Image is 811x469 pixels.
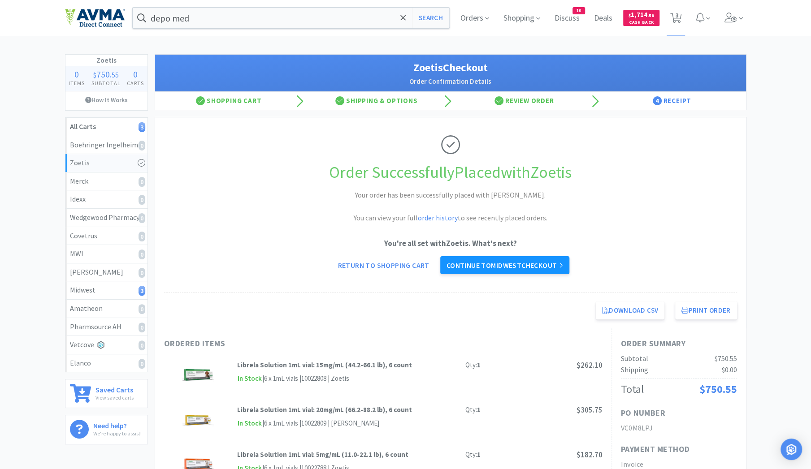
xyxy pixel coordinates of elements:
div: Vetcove [70,339,143,351]
a: order history [418,213,458,222]
a: Discuss10 [551,14,583,22]
h1: Order Successfully Placed with Zoetis [164,159,737,185]
div: Total [621,381,644,398]
div: Idexx [70,194,143,205]
a: 3 [667,15,685,23]
span: $182.70 [577,450,603,460]
div: Shipping [621,364,648,376]
h4: Carts [124,79,147,87]
a: Elanco0 [65,354,147,372]
img: e4e33dab9f054f5782a47901c742baa9_102.png [65,9,125,27]
span: $750.55 [699,382,737,396]
div: Qty: [465,449,481,460]
span: $305.75 [577,405,603,415]
i: 0 [139,177,145,187]
h1: Order Summary [621,337,737,350]
div: Qty: [465,360,481,370]
h1: Ordered Items [164,337,433,350]
h4: Subtotal [88,79,124,87]
img: b40149b5dc464f7bb782c42bbb635572_593235.jpeg [182,360,214,391]
a: [PERSON_NAME]0 [65,263,147,282]
a: How It Works [65,91,147,108]
i: 0 [139,213,145,223]
div: Pharmsource AH [70,321,143,333]
span: . 58 [647,13,654,18]
div: . [88,70,124,79]
div: Review Order [451,92,598,110]
a: Wedgewood Pharmacy0 [65,209,147,227]
div: | 10022808 | Zoetis [298,373,349,384]
div: Open Intercom Messenger [781,439,802,460]
strong: All Carts [70,122,96,131]
i: 0 [139,323,145,332]
a: Amatheon0 [65,300,147,318]
h1: Zoetis [65,55,147,66]
i: 3 [139,122,145,132]
h6: Need help? [93,420,142,429]
i: 3 [139,286,145,296]
i: 0 [139,232,145,241]
span: In Stock [237,418,262,429]
a: Pharmsource AH0 [65,318,147,336]
span: $ [93,70,96,79]
h1: Zoetis Checkout [164,59,737,76]
span: | 6 x 1mL vials [262,419,298,427]
span: 0 [133,69,138,80]
span: 55 [112,70,119,79]
h2: VC0M8LPJ [621,422,737,434]
h2: Order Confirmation Details [164,76,737,87]
a: $1,714.58Cash Back [623,6,659,30]
input: Search by item, sku, manufacturer, ingredient, size... [133,8,450,28]
span: Cash Back [629,20,654,26]
img: 5996d71b95a543a991bb548d22a7d8a8_593238.jpeg [182,404,214,436]
a: Download CSV [596,301,665,319]
a: Vetcove0 [65,336,147,354]
div: Shipping & Options [303,92,451,110]
i: 0 [139,141,145,151]
span: | 6 x 1mL vials [262,374,298,383]
i: 0 [139,340,145,350]
div: [PERSON_NAME] [70,267,143,278]
i: 0 [139,304,145,314]
a: Covetrus0 [65,227,147,245]
a: Merck0 [65,172,147,191]
div: Midwest [70,284,143,296]
a: Idexx0 [65,190,147,209]
button: Search [412,8,449,28]
span: In Stock [237,373,262,384]
p: View saved carts [95,393,134,402]
a: Zoetis [65,154,147,172]
span: 4 [653,96,662,105]
a: Continue toMidwestcheckout [440,256,569,274]
a: MWI0 [65,245,147,263]
span: 0 [74,69,79,80]
div: Receipt [598,92,746,110]
span: $262.10 [577,360,603,370]
strong: Librela Solution 1mL vial: 15mg/mL (44.2-66.1 lb), 6 count [237,361,412,369]
div: Amatheon [70,303,143,314]
strong: 1 [477,361,481,369]
div: Zoetis [70,157,143,169]
a: Midwest3 [65,281,147,300]
div: Qty: [465,404,481,415]
div: Shopping Cart [155,92,303,110]
div: Covetrus [70,230,143,242]
i: 0 [139,359,145,369]
a: Boehringer Ingelheim0 [65,136,147,155]
div: Wedgewood Pharmacy [70,212,143,224]
h4: Items [65,79,88,87]
div: MWI [70,248,143,260]
span: 10 [573,8,585,14]
p: We're happy to assist! [93,429,142,438]
span: 750 [96,69,110,80]
strong: 1 [477,450,481,459]
div: | 10022809 | [PERSON_NAME] [298,418,379,429]
div: Subtotal [621,353,648,365]
span: 1,714 [629,10,654,19]
span: $750.55 [715,354,737,363]
a: All Carts3 [65,118,147,136]
span: $0.00 [722,365,737,374]
a: Return to Shopping Cart [331,256,435,274]
i: 0 [139,250,145,259]
i: 0 [139,268,145,278]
